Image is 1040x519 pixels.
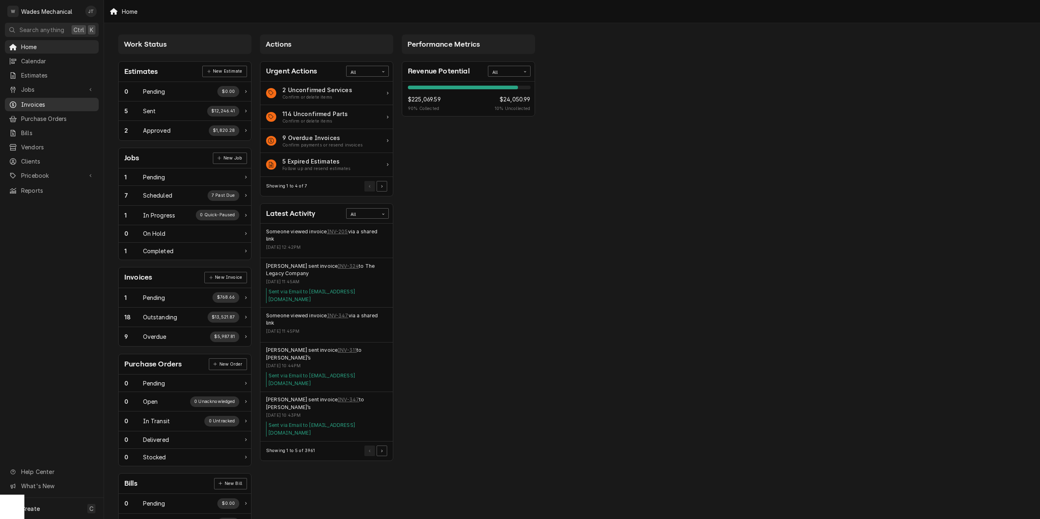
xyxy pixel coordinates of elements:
[21,186,95,195] span: Reports
[119,62,251,82] div: Card Header
[364,181,375,192] button: Go to Previous Page
[143,499,165,508] div: Work Status Title
[402,82,535,116] div: Card Data
[119,225,251,243] a: Work Status
[260,153,393,177] a: Action Item
[402,54,535,139] div: Card Column Content
[5,126,99,140] a: Bills
[119,392,251,411] div: Work Status
[5,69,99,82] a: Estimates
[260,258,393,308] div: Event
[118,34,251,54] div: Card Column Header
[143,126,171,135] div: Work Status Title
[85,6,97,17] div: JT
[266,279,387,285] div: Event Timestamp
[260,392,393,441] div: Event
[214,478,247,489] a: New Bill
[5,23,99,37] button: Search anythingCtrlK
[124,211,143,220] div: Work Status Count
[260,224,393,441] div: Card Data
[266,363,387,369] div: Event Timestamp
[495,95,530,112] div: Revenue Potential Collected
[5,98,99,111] a: Invoices
[5,40,99,54] a: Home
[119,267,251,288] div: Card Header
[351,69,374,76] div: All
[260,129,393,153] a: Action Item
[266,448,315,454] div: Current Page Details
[119,288,251,308] a: Work Status
[346,66,389,76] div: Card Data Filter Control
[124,379,143,388] div: Work Status Count
[213,153,247,164] a: New Job
[124,87,143,96] div: Work Status Count
[266,422,387,437] div: Event Message
[119,206,251,225] a: Work Status
[282,118,348,125] div: Action Item Suggestion
[204,272,247,283] a: New Invoice
[204,416,239,426] div: Work Status Supplemental Data
[327,312,349,319] a: INV-347
[21,71,95,80] span: Estimates
[143,435,169,444] div: Work Status Title
[266,263,387,303] div: Event Details
[327,228,348,235] a: INV-205
[266,208,315,219] div: Card Title
[282,166,351,172] div: Action Item Suggestion
[338,263,359,270] a: INV-324
[488,66,531,76] div: Card Data Filter Control
[143,173,165,181] div: Work Status Title
[21,467,94,476] span: Help Center
[119,327,251,346] div: Work Status
[143,247,173,255] div: Work Status Title
[119,474,251,494] div: Card Header
[5,155,99,168] a: Clients
[266,372,387,387] div: Event Message
[143,293,165,302] div: Work Status Title
[402,82,535,116] div: Revenue Potential
[209,358,247,370] a: New Order
[266,244,387,251] div: Event Timestamp
[119,411,251,431] a: Work Status
[402,34,535,54] div: Card Column Header
[351,211,374,218] div: All
[118,148,251,260] div: Card: Jobs
[143,191,172,200] div: Work Status Title
[260,62,393,82] div: Card Header
[143,332,167,341] div: Work Status Title
[119,449,251,466] a: Work Status
[202,66,247,77] a: New Estimate
[209,125,239,136] div: Work Status Supplemental Data
[119,431,251,449] div: Work Status
[207,106,240,116] div: Work Status Supplemental Data
[119,375,251,466] div: Card Data
[408,95,441,103] span: $225,069.59
[266,396,387,411] div: Event String
[260,82,393,106] a: Action Item
[118,354,251,466] div: Card: Purchase Orders
[124,359,182,370] div: Card Title
[407,40,480,48] span: Performance Metrics
[124,107,143,115] div: Work Status Count
[118,267,251,347] div: Card: Invoices
[124,332,143,341] div: Work Status Count
[124,173,143,181] div: Work Status Count
[260,204,393,224] div: Card Header
[119,168,251,260] div: Card Data
[124,478,137,489] div: Card Title
[74,26,84,34] span: Ctrl
[260,203,393,461] div: Card: Latest Activity
[119,308,251,327] a: Work Status
[408,66,470,77] div: Card Title
[5,479,99,493] a: Go to What's New
[266,312,387,338] div: Event Details
[119,82,251,140] div: Card Data
[266,347,387,362] div: Event String
[266,183,307,190] div: Current Page Details
[21,143,95,151] span: Vendors
[21,57,95,65] span: Calendar
[119,243,251,260] a: Work Status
